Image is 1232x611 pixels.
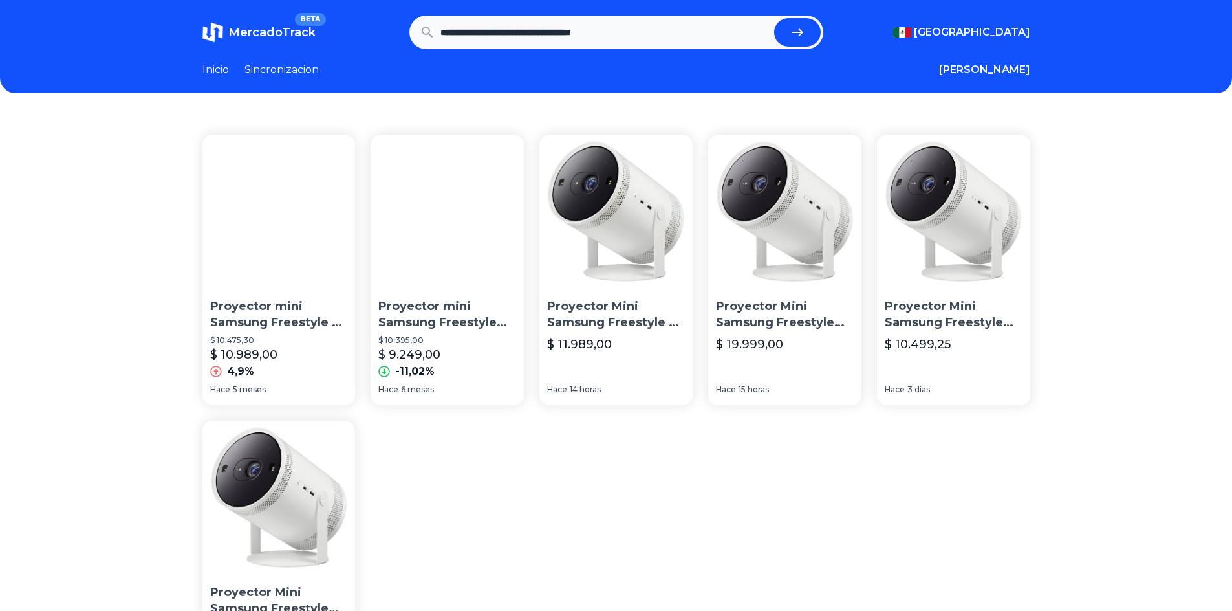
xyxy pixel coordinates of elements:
p: $ 9.249,00 [378,346,440,364]
img: MercadoTrack [202,22,223,43]
a: Sincronizacion [244,62,319,78]
img: Proyector Mini Samsung Freestyle Samsung The Freestyle 2da Gen Blanco 127v [202,421,356,574]
img: Proyector Mini Samsung Freestyle Samsung The Freestyle 2da Gen Blanco 127v [877,135,1030,288]
a: Proyector mini Samsung Freestyle Samsung The FreeStyle 2da Gen blanco 127VProyector mini Samsung ... [371,135,524,405]
span: MercadoTrack [228,25,316,39]
span: Hace [210,384,230,395]
span: BETA [295,13,325,26]
a: MercadoTrackBETA [202,22,316,43]
p: $ 10.989,00 [210,346,277,364]
p: $ 10.395,00 [378,335,516,346]
p: Proyector Mini Samsung Freestyle 2 Sp-lff3claxxzb [PERSON_NAME] 127v [547,298,685,331]
span: 6 meses [401,384,434,395]
span: 15 horas [739,384,769,395]
button: [GEOGRAPHIC_DATA] [893,25,1030,40]
p: $ 10.475,30 [210,335,348,346]
img: Proyector Mini Samsung Freestyle 2 Sp-lff3claxxzb Blanco 127v [539,135,693,288]
span: 5 meses [233,384,266,395]
a: Proyector mini Samsung Freestyle 2 SP-LFF3CLAXXZB blanco 127VProyector mini Samsung Freestyle 2 S... [202,135,356,405]
img: Proyector mini Samsung Freestyle 2 SP-LFF3CLAXXZB blanco 127V [202,135,356,288]
span: Hace [378,384,398,395]
button: [PERSON_NAME] [939,62,1030,78]
p: -11,02% [395,364,435,379]
span: Hace [547,384,567,395]
p: Proyector mini Samsung Freestyle 2 SP-LFF3CLAXXZB [PERSON_NAME] 127V [210,298,348,331]
p: Proyector mini Samsung Freestyle Samsung The FreeStyle 2da Gen [PERSON_NAME] 127V [378,298,516,331]
p: Proyector Mini Samsung Freestyle Samsung The Freestyle 2da Gen [PERSON_NAME] 127v [885,298,1022,331]
img: Mexico [893,27,911,38]
p: $ 19.999,00 [716,335,783,353]
a: Proyector Mini Samsung Freestyle Samsung The Freestyle 2da Gen Blanco 127vProyector Mini Samsung ... [877,135,1030,405]
span: Hace [716,384,736,395]
span: 3 días [907,384,930,395]
p: Proyector Mini Samsung Freestyle Samsung The Freestyle 2da Gen [PERSON_NAME] 127v [716,298,854,331]
img: Proyector Mini Samsung Freestyle Samsung The Freestyle 2da Gen Blanco 127v [708,135,861,288]
span: Hace [885,384,905,395]
p: 4,9% [227,364,254,379]
span: [GEOGRAPHIC_DATA] [914,25,1030,40]
p: $ 10.499,25 [885,335,951,353]
img: Proyector mini Samsung Freestyle Samsung The FreeStyle 2da Gen blanco 127V [371,135,524,288]
a: Proyector Mini Samsung Freestyle Samsung The Freestyle 2da Gen Blanco 127vProyector Mini Samsung ... [708,135,861,405]
a: Proyector Mini Samsung Freestyle 2 Sp-lff3claxxzb Blanco 127vProyector Mini Samsung Freestyle 2 S... [539,135,693,405]
p: $ 11.989,00 [547,335,612,353]
span: 14 horas [570,384,601,395]
a: Inicio [202,62,229,78]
